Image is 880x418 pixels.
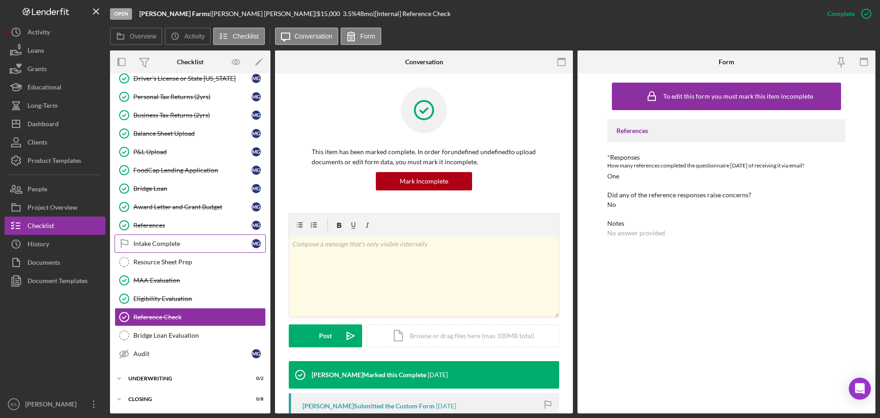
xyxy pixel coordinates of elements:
[115,106,266,124] a: Business Tax Returns (2yrs)MG
[5,253,105,272] button: Documents
[849,378,871,400] div: Open Intercom Messenger
[115,253,266,271] a: Resource Sheet Prep
[110,28,162,45] button: Overview
[5,96,105,115] button: Long-Term
[133,148,252,156] div: P&L Upload
[165,28,210,45] button: Activity
[115,290,266,308] a: Eligibility Evaluation
[319,324,332,347] div: Post
[5,115,105,133] button: Dashboard
[5,60,105,78] button: Grants
[607,201,616,208] div: No
[343,10,357,17] div: 3.5 %
[252,184,261,193] div: M G
[302,402,434,410] div: [PERSON_NAME] Submitted the Custom Form
[5,198,105,217] button: Project Overview
[247,396,264,402] div: 0 / 8
[128,376,241,381] div: Underwriting
[212,10,317,17] div: [PERSON_NAME] [PERSON_NAME] |
[133,350,252,357] div: Audit
[27,96,58,117] div: Long-Term
[133,222,252,229] div: References
[133,332,265,339] div: Bridge Loan Evaluation
[184,33,204,40] label: Activity
[110,8,132,20] div: Open
[405,58,443,66] div: Conversation
[317,10,340,17] span: $15,000
[252,202,261,212] div: M G
[139,10,210,17] b: [PERSON_NAME] Farms
[400,172,448,190] div: Mark Incomplete
[27,272,88,292] div: Document Templates
[115,143,266,161] a: P&L UploadMG
[27,133,47,154] div: Clients
[133,295,265,302] div: Eligibility Evaluation
[27,235,49,256] div: History
[719,58,734,66] div: Form
[115,326,266,345] a: Bridge Loan Evaluation
[5,217,105,235] button: Checklist
[5,151,105,170] button: Product Templates
[27,115,59,135] div: Dashboard
[133,130,252,137] div: Balance Sheet Upload
[607,191,846,199] div: Did any of the reference responses raise concerns?
[5,180,105,198] button: People
[360,33,375,40] label: Form
[252,221,261,230] div: M G
[5,133,105,151] button: Clients
[357,10,373,17] div: 48 mo
[133,258,265,266] div: Resource Sheet Prep
[376,172,472,190] button: Mark Incomplete
[133,167,252,174] div: FoodCap Lending Application
[616,127,836,134] div: References
[133,277,265,284] div: MAA Evaluation
[27,41,44,62] div: Loans
[115,198,266,216] a: Award Letter and Grant BudgetMG
[428,371,448,379] time: 2025-08-18 14:37
[252,166,261,175] div: M G
[133,111,252,119] div: Business Tax Returns (2yrs)
[27,198,77,219] div: Project Overview
[5,78,105,96] button: Educational
[5,272,105,290] button: Document Templates
[233,33,259,40] label: Checklist
[818,5,875,23] button: Complete
[5,41,105,60] button: Loans
[312,147,536,167] p: This item has been marked complete. In order for undefined undefined to upload documents or edit ...
[115,345,266,363] a: AuditMG
[213,28,265,45] button: Checklist
[607,220,846,227] div: Notes
[115,124,266,143] a: Balance Sheet UploadMG
[289,324,362,347] button: Post
[133,93,252,100] div: Personal Tax Returns (2yrs)
[252,239,261,248] div: M G
[115,216,266,234] a: ReferencesMG
[5,235,105,253] button: History
[23,395,82,416] div: [PERSON_NAME]
[607,161,846,170] div: How many references completed the questionnaire [DATE] of receiving it via email?
[27,180,47,201] div: People
[373,10,451,17] div: | [Internal] Reference Check
[247,376,264,381] div: 0 / 2
[133,203,252,211] div: Award Letter and Grant Budget
[115,88,266,106] a: Personal Tax Returns (2yrs)MG
[115,179,266,198] a: Bridge LoanMG
[139,10,212,17] div: |
[133,75,252,82] div: Driver's License or State [US_STATE]
[252,147,261,156] div: M G
[312,371,426,379] div: [PERSON_NAME] Marked this Complete
[128,396,241,402] div: Closing
[115,69,266,88] a: Driver's License or State [US_STATE]MG
[252,349,261,358] div: M G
